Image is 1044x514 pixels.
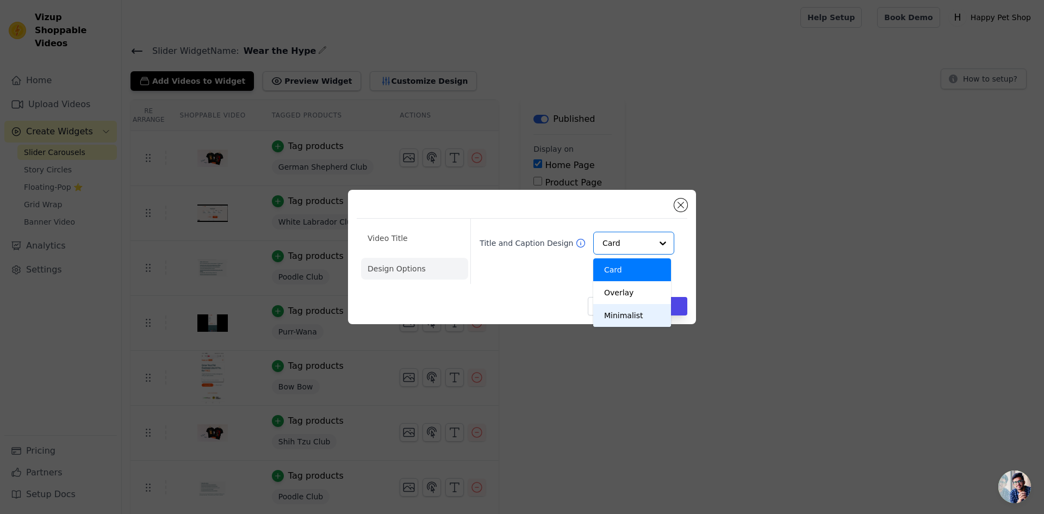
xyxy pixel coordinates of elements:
div: Open chat [998,470,1031,503]
label: Title and Caption Design [480,238,575,249]
button: Cancel [588,297,624,315]
div: Minimalist [593,304,671,327]
li: Design Options [361,258,468,280]
div: Card [593,258,671,281]
button: Close modal [674,199,687,212]
div: Overlay [593,281,671,304]
li: Video Title [361,227,468,249]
